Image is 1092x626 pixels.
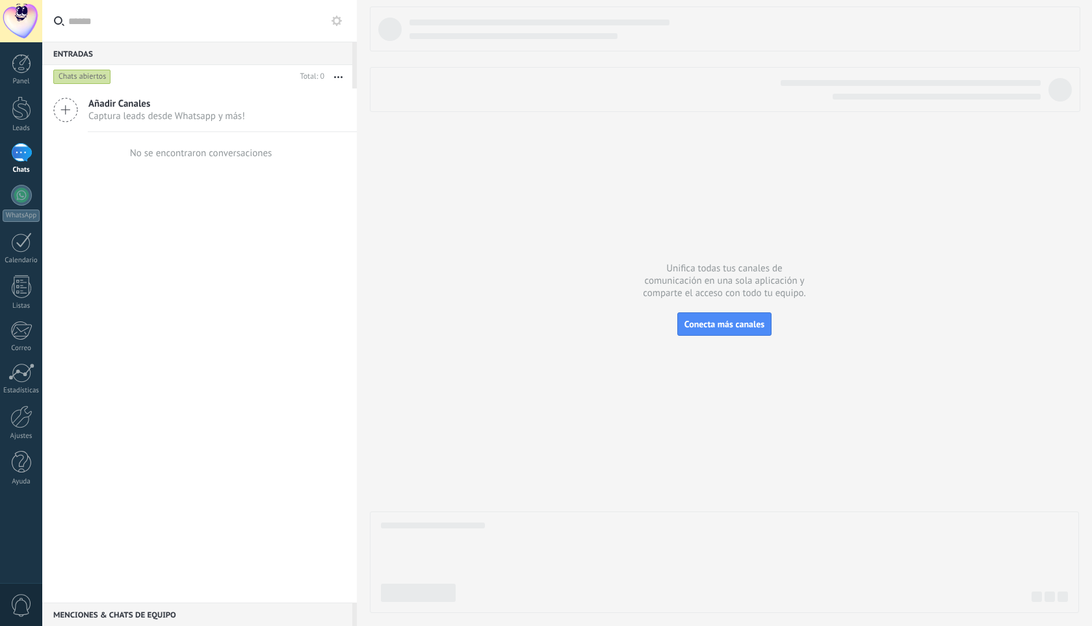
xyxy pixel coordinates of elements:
span: Captura leads desde Whatsapp y más! [88,110,245,122]
div: Calendario [3,256,40,265]
div: Leads [3,124,40,133]
div: Menciones & Chats de equipo [42,603,352,626]
div: Ayuda [3,478,40,486]
div: Correo [3,344,40,353]
button: Conecta más canales [677,312,772,336]
span: Añadir Canales [88,98,245,110]
div: Estadísticas [3,387,40,395]
div: Chats [3,166,40,174]
div: Panel [3,77,40,86]
div: Chats abiertos [53,69,111,85]
div: Ajustes [3,432,40,441]
div: WhatsApp [3,210,40,222]
div: No se encontraron conversaciones [130,147,272,159]
div: Total: 0 [295,70,324,83]
span: Conecta más canales [684,318,764,330]
div: Entradas [42,42,352,65]
div: Listas [3,302,40,310]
